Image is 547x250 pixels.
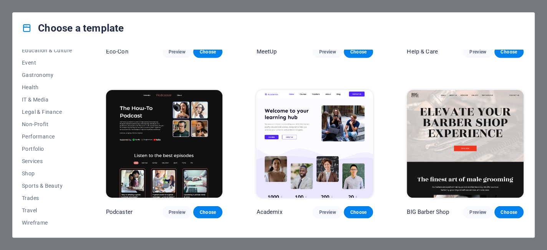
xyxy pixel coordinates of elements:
[494,206,524,218] button: Choose
[407,208,449,216] p: BIG Barber Shop
[199,209,216,215] span: Choose
[169,209,186,215] span: Preview
[501,209,517,215] span: Choose
[22,220,72,226] span: Wireframe
[22,60,72,66] span: Event
[469,48,486,55] span: Preview
[319,48,336,55] span: Preview
[313,45,342,58] button: Preview
[199,48,216,55] span: Choose
[22,217,72,229] button: Wireframe
[22,22,124,34] h4: Choose a template
[106,90,223,198] img: Podcaster
[494,45,524,58] button: Choose
[22,143,72,155] button: Portfolio
[22,44,72,57] button: Education & Culture
[106,48,128,55] p: Eco-Con
[22,72,72,78] span: Gastronomy
[22,69,72,81] button: Gastronomy
[22,204,72,217] button: Travel
[162,206,192,218] button: Preview
[22,93,72,106] button: IT & Media
[22,47,72,53] span: Education & Culture
[407,48,438,55] p: Help & Care
[256,208,282,216] p: Academix
[22,57,72,69] button: Event
[22,118,72,130] button: Non-Profit
[469,209,486,215] span: Preview
[463,206,492,218] button: Preview
[22,180,72,192] button: Sports & Beauty
[350,48,367,55] span: Choose
[22,130,72,143] button: Performance
[22,81,72,93] button: Health
[22,84,72,90] span: Health
[22,192,72,204] button: Trades
[22,97,72,103] span: IT & Media
[22,106,72,118] button: Legal & Finance
[256,90,373,198] img: Academix
[319,209,336,215] span: Preview
[22,133,72,140] span: Performance
[407,90,524,198] img: BIG Barber Shop
[22,155,72,167] button: Services
[22,195,72,201] span: Trades
[350,209,367,215] span: Choose
[256,48,277,55] p: MeetUp
[463,45,492,58] button: Preview
[313,206,342,218] button: Preview
[22,167,72,180] button: Shop
[344,45,373,58] button: Choose
[162,45,192,58] button: Preview
[22,183,72,189] span: Sports & Beauty
[193,206,222,218] button: Choose
[106,208,133,216] p: Podcaster
[22,109,72,115] span: Legal & Finance
[22,170,72,177] span: Shop
[22,158,72,164] span: Services
[344,206,373,218] button: Choose
[22,146,72,152] span: Portfolio
[501,48,517,55] span: Choose
[22,121,72,127] span: Non-Profit
[169,48,186,55] span: Preview
[193,45,222,58] button: Choose
[22,207,72,213] span: Travel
